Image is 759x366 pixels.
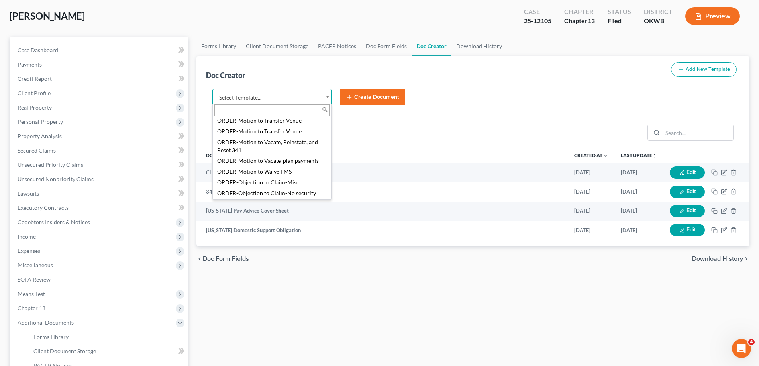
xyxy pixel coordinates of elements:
iframe: Intercom live chat [732,339,751,358]
div: ORDER-Objection to Claim-Misc. [214,177,330,188]
div: ORDER-Motion to Transfer Venue [214,115,330,126]
span: 4 [748,339,755,345]
div: ORDER-Motion to Vacate, Reinstate, and Reset 341 [214,137,330,156]
div: ORDER-Motion to Waive FMS [214,166,330,177]
div: ORDER-Motion to Transfer Venue [214,126,330,137]
div: ORDER-Motion to Vacate-plan payments [214,156,330,166]
div: ORDER-Objection to Claim-No security interest [214,188,330,207]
